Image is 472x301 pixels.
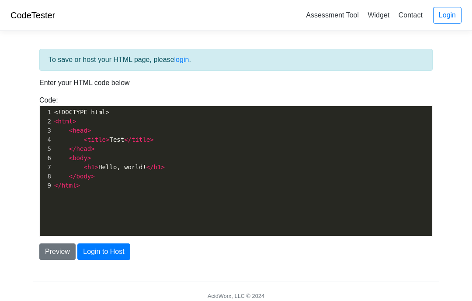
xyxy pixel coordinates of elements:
[91,173,94,180] span: >
[54,136,154,143] span: Test
[39,49,433,71] div: To save or host your HTML page, please .
[40,117,52,126] div: 2
[73,127,87,134] span: head
[91,145,94,152] span: >
[208,292,264,300] div: AcidWorx, LLC © 2024
[40,144,52,154] div: 5
[76,182,80,189] span: >
[433,7,462,24] a: Login
[69,173,76,180] span: </
[83,136,87,143] span: <
[146,164,154,171] span: </
[87,136,106,143] span: title
[154,164,161,171] span: h1
[33,95,439,236] div: Code:
[76,173,91,180] span: body
[69,127,73,134] span: <
[124,136,132,143] span: </
[54,182,62,189] span: </
[76,145,91,152] span: head
[95,164,98,171] span: >
[39,243,76,260] button: Preview
[364,8,393,22] a: Widget
[69,154,73,161] span: <
[395,8,426,22] a: Contact
[40,135,52,144] div: 4
[83,164,87,171] span: <
[73,154,87,161] span: body
[174,56,189,63] a: login
[54,109,109,116] span: <!DOCTYPE html>
[40,163,52,172] div: 7
[40,126,52,135] div: 3
[58,118,73,125] span: html
[69,145,76,152] span: </
[106,136,109,143] span: >
[40,108,52,117] div: 1
[10,10,55,20] a: CodeTester
[40,154,52,163] div: 6
[40,181,52,190] div: 9
[161,164,164,171] span: >
[87,164,95,171] span: h1
[39,78,433,88] p: Enter your HTML code below
[54,164,165,171] span: Hello, world!
[62,182,76,189] span: html
[87,154,91,161] span: >
[73,118,76,125] span: >
[54,118,58,125] span: <
[150,136,153,143] span: >
[132,136,150,143] span: title
[302,8,362,22] a: Assessment Tool
[87,127,91,134] span: >
[77,243,130,260] button: Login to Host
[40,172,52,181] div: 8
